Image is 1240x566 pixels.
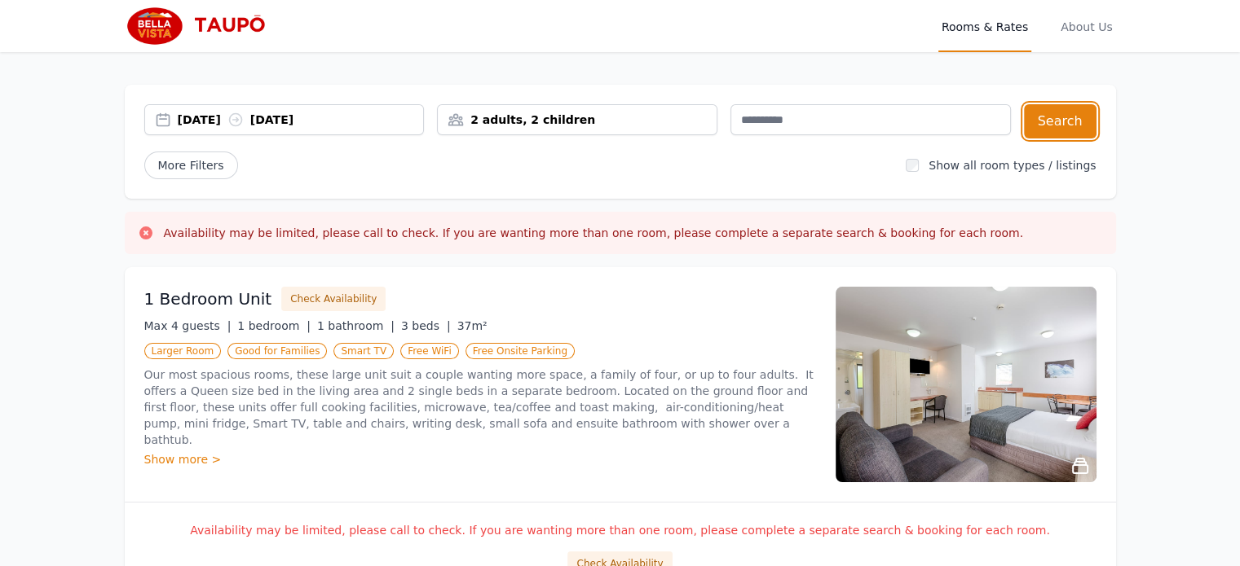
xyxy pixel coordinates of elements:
[929,159,1096,172] label: Show all room types / listings
[227,343,327,359] span: Good for Families
[457,319,488,332] span: 37m²
[144,343,222,359] span: Larger Room
[401,319,451,332] span: 3 beds |
[144,522,1097,538] p: Availability may be limited, please call to check. If you are wanting more than one room, please ...
[400,343,459,359] span: Free WiFi
[144,319,232,332] span: Max 4 guests |
[237,319,311,332] span: 1 bedroom |
[438,112,717,128] div: 2 adults, 2 children
[178,112,424,128] div: [DATE] [DATE]
[144,451,816,467] div: Show more >
[164,225,1024,241] h3: Availability may be limited, please call to check. If you are wanting more than one room, please ...
[466,343,575,359] span: Free Onsite Parking
[144,151,238,179] span: More Filters
[317,319,395,332] span: 1 bathroom |
[1024,104,1097,138] button: Search
[333,343,394,359] span: Smart TV
[144,366,816,448] p: Our most spacious rooms, these large unit suit a couple wanting more space, a family of four, or ...
[281,287,386,311] button: Check Availability
[125,7,282,46] img: Bella Vista Taupo
[144,287,272,310] h3: 1 Bedroom Unit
